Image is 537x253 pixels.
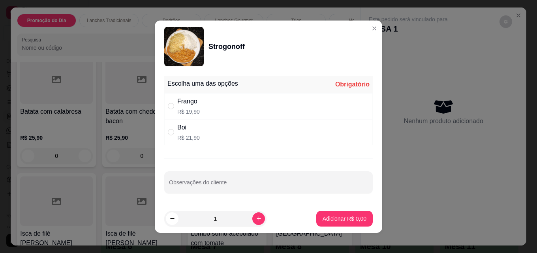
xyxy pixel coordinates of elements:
[177,123,200,132] div: Boi
[323,215,366,223] p: Adicionar R$ 0,00
[167,79,238,88] div: Escolha uma das opções
[316,211,373,227] button: Adicionar R$ 0,00
[164,27,204,66] img: product-image
[335,80,370,89] div: Obrigatório
[368,22,381,35] button: Close
[208,41,245,52] div: Strogonoff
[177,108,200,116] p: R$ 19,90
[177,134,200,142] p: R$ 21,90
[252,212,265,225] button: increase-product-quantity
[166,212,178,225] button: decrease-product-quantity
[169,182,368,189] input: Observações do cliente
[177,97,200,106] div: Frango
